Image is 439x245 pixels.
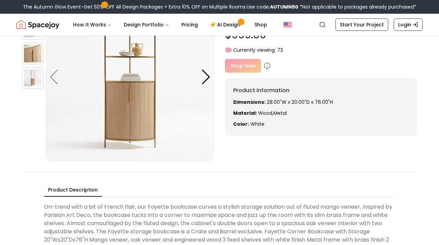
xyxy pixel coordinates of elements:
[68,18,273,32] nav: Main
[44,184,102,197] button: Product Description
[22,67,44,89] img: https://storage.googleapis.com/spacejoy-main/assets/60633d1b1b601c00237aaff5/product_3_6652f74m37kk
[68,18,117,32] button: How It Works
[233,99,265,106] strong: Dimensions:
[233,86,409,95] h6: Product Information
[394,19,423,31] a: Login
[233,110,257,117] strong: Material:
[16,14,423,36] nav: Global
[205,18,248,32] a: AI Design
[284,21,292,29] img: United States
[249,18,273,32] a: Shop
[233,121,249,127] strong: Color:
[16,18,59,32] img: Spacejoy Logo
[23,3,416,10] div: The Autumn Glow Event-Get 50% OFF All Design Packages + Extra 10% OFF on Multiple Rooms.
[233,47,276,53] span: Currently viewing:
[247,3,298,10] span: Use code:
[225,29,417,41] p: $999.00
[277,47,283,53] span: 73
[176,18,203,32] a: Pricing
[16,18,59,32] a: Spacejoy
[118,18,175,32] button: Design Portfolio
[22,42,44,64] img: https://storage.googleapis.com/spacejoy-main/assets/60633d1b1b601c00237aaff5/product_2_m9lofk4ihefc
[335,19,388,31] a: Start Your Project
[250,121,264,127] span: white
[233,99,409,106] p: 28.00"W x 20.00"D x 76.00"H
[298,3,416,10] span: *Not applicable to packages already purchased*
[258,110,287,117] span: wood,metal
[270,3,298,10] b: AUTUMN50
